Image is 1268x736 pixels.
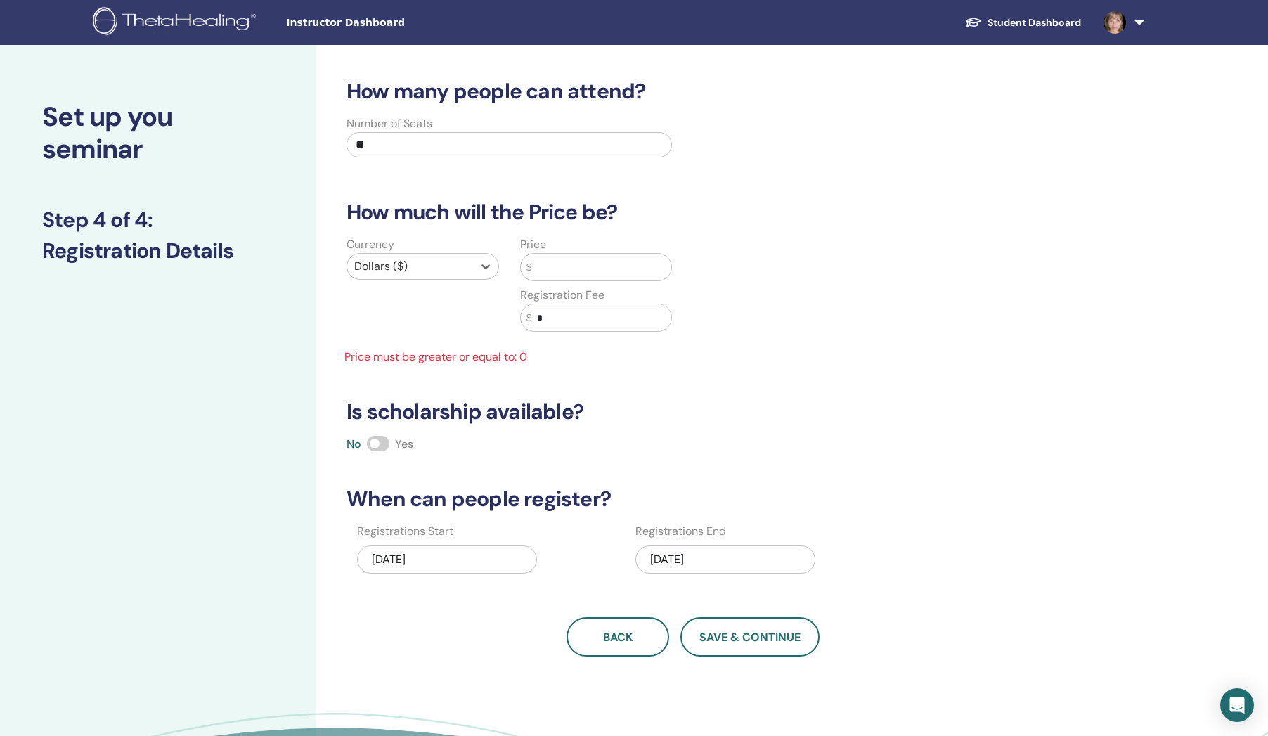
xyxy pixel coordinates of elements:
img: default.jpg [1104,11,1126,34]
img: graduation-cap-white.svg [965,16,982,28]
div: [DATE] [357,545,537,574]
span: Price must be greater or equal to: 0 [336,349,682,366]
h3: Step 4 of 4 : [42,207,274,233]
button: Save & Continue [680,617,820,657]
h3: Registration Details [42,238,274,264]
label: Currency [347,236,394,253]
span: $ [526,260,532,275]
h3: Is scholarship available? [338,399,1049,425]
div: [DATE] [635,545,815,574]
label: Price [520,236,546,253]
h3: How much will the Price be? [338,200,1049,225]
label: Registrations End [635,523,726,540]
label: Number of Seats [347,115,432,132]
span: Back [603,630,633,645]
span: Yes [395,437,413,451]
button: Back [567,617,669,657]
span: $ [526,311,532,325]
div: Open Intercom Messenger [1220,688,1254,722]
h3: How many people can attend? [338,79,1049,104]
span: Instructor Dashboard [286,15,497,30]
label: Registration Fee [520,287,604,304]
h3: When can people register? [338,486,1049,512]
a: Student Dashboard [954,10,1092,36]
span: No [347,437,361,451]
span: Save & Continue [699,630,801,645]
label: Registrations Start [357,523,453,540]
img: logo.png [93,7,261,39]
h2: Set up you seminar [42,101,274,165]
